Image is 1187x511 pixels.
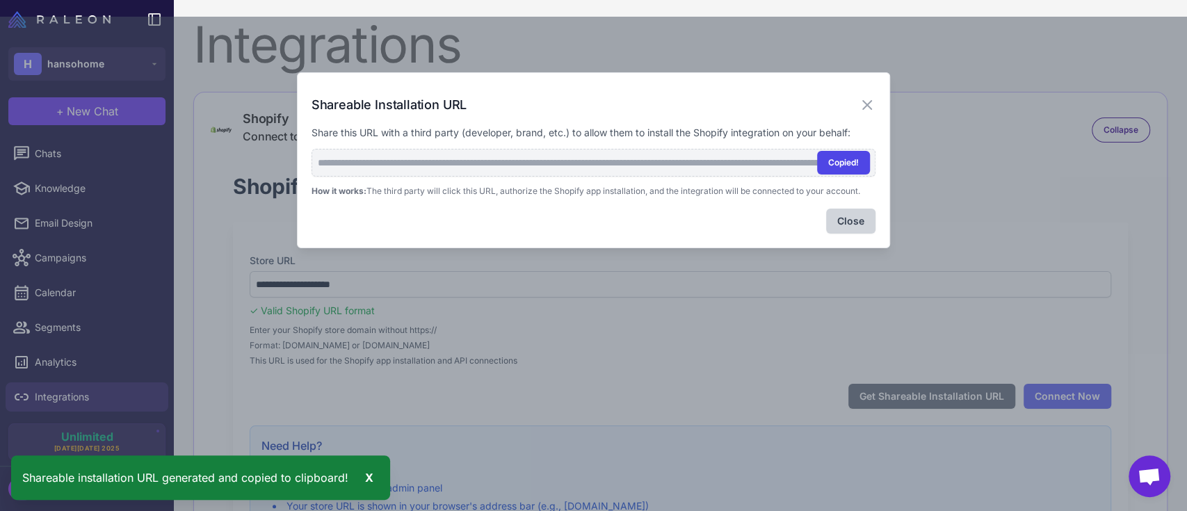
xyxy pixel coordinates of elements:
button: Close [826,209,875,234]
img: Raleon Logo [8,11,111,28]
a: Open chat [1129,455,1170,497]
strong: How it works: [312,186,366,196]
p: The third party will click this URL, authorize the Shopify app installation, and the integration ... [312,185,876,197]
p: Share this URL with a third party (developer, brand, etc.) to allow them to install the Shopify i... [312,125,876,140]
div: X [360,467,379,489]
button: Copied! [817,151,870,175]
a: Raleon Logo [8,11,116,28]
h3: Shareable Installation URL [312,95,467,114]
div: Shareable installation URL generated and copied to clipboard! [11,455,390,500]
